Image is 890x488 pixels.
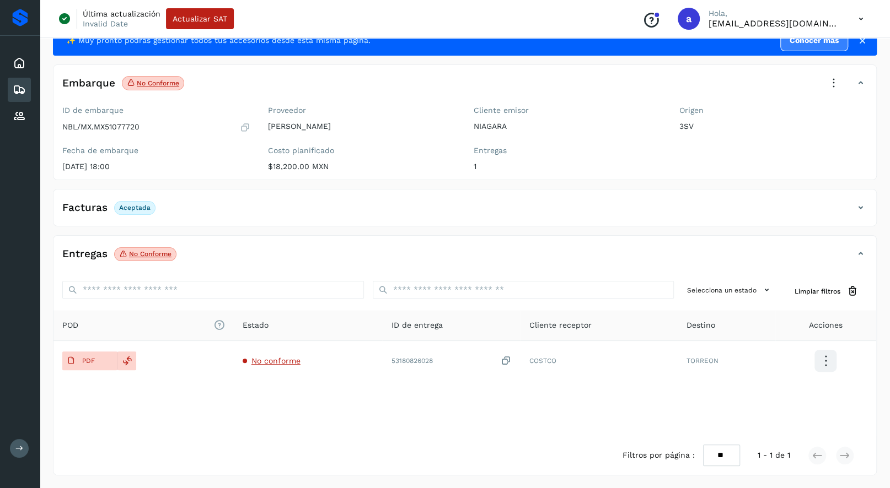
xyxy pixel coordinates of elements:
a: Conocer más [780,30,848,51]
button: Limpiar filtros [786,281,867,301]
p: NIAGARA [474,122,662,131]
label: Proveedor [268,106,456,115]
span: POD [62,319,225,331]
p: 3SV [679,122,867,131]
div: Reemplazar POD [117,351,136,370]
label: Costo planificado [268,146,456,155]
p: PDF [82,357,95,365]
h4: Facturas [62,202,108,214]
button: PDF [62,351,117,370]
label: Fecha de embarque [62,146,250,155]
h4: Entregas [62,248,108,261]
p: [DATE] 18:00 [62,162,250,171]
div: FacturasAceptada [53,198,876,226]
p: 1 [474,162,662,171]
label: Cliente emisor [474,106,662,115]
span: No conforme [251,356,301,365]
div: EmbarqueNo conforme [53,74,876,101]
span: ID de entrega [391,319,442,331]
p: Aceptada [119,204,151,212]
div: 53180826028 [391,355,511,367]
span: Destino [687,319,715,331]
td: TORREON [678,341,775,381]
div: Embarques [8,78,31,102]
div: EntregasNo conforme [53,245,876,272]
p: NBL/MX.MX51077720 [62,122,140,132]
span: Limpiar filtros [795,286,840,296]
button: Actualizar SAT [166,8,234,29]
p: No conforme [137,79,179,87]
span: Actualizar SAT [173,15,227,23]
p: Invalid Date [83,19,128,29]
div: Proveedores [8,104,31,128]
span: ✨ Muy pronto podrás gestionar todos tus accesorios desde esta misma página. [66,35,371,46]
p: Hola, [709,9,841,18]
p: aremartinez@niagarawater.com [709,18,841,29]
label: Origen [679,106,867,115]
span: Estado [243,319,269,331]
button: Selecciona un estado [683,281,777,299]
p: $18,200.00 MXN [268,162,456,171]
h4: Embarque [62,77,115,90]
p: Última actualización [83,9,160,19]
span: Acciones [809,319,843,331]
label: ID de embarque [62,106,250,115]
span: Filtros por página : [622,449,694,461]
p: No conforme [129,250,171,258]
span: 1 - 1 de 1 [758,449,790,461]
span: Cliente receptor [529,319,591,331]
td: COSTCO [520,341,677,381]
div: Inicio [8,51,31,75]
label: Entregas [474,146,662,155]
p: [PERSON_NAME] [268,122,456,131]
